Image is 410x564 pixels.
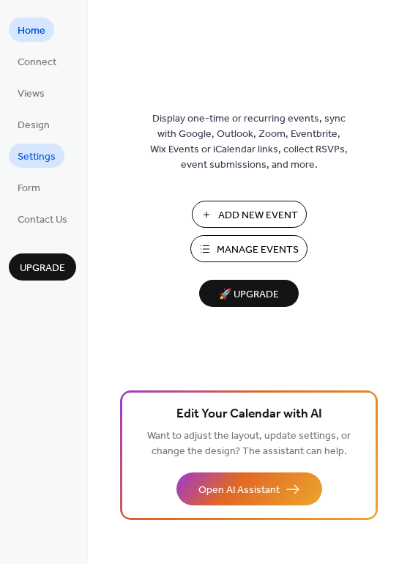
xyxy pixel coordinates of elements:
a: Settings [9,144,64,168]
a: Connect [9,49,65,73]
span: Views [18,86,45,102]
span: Settings [18,149,56,165]
span: Form [18,181,40,196]
span: Design [18,118,50,133]
a: Form [9,175,49,199]
button: Manage Events [190,235,307,262]
a: Contact Us [9,207,76,231]
span: Manage Events [217,242,299,258]
span: Display one-time or recurring events, sync with Google, Outlook, Zoom, Eventbrite, Wix Events or ... [150,111,348,173]
span: Edit Your Calendar with AI [176,404,322,425]
span: Want to adjust the layout, update settings, or change the design? The assistant can help. [147,426,351,461]
button: Open AI Assistant [176,472,322,505]
span: Add New Event [218,208,298,223]
span: Upgrade [20,261,65,276]
span: 🚀 Upgrade [208,285,290,305]
a: Home [9,18,54,42]
button: Add New Event [192,201,307,228]
span: Connect [18,55,56,70]
button: Upgrade [9,253,76,281]
span: Contact Us [18,212,67,228]
a: Views [9,81,53,105]
button: 🚀 Upgrade [199,280,299,307]
span: Open AI Assistant [198,483,280,498]
span: Home [18,23,45,39]
a: Design [9,112,59,136]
